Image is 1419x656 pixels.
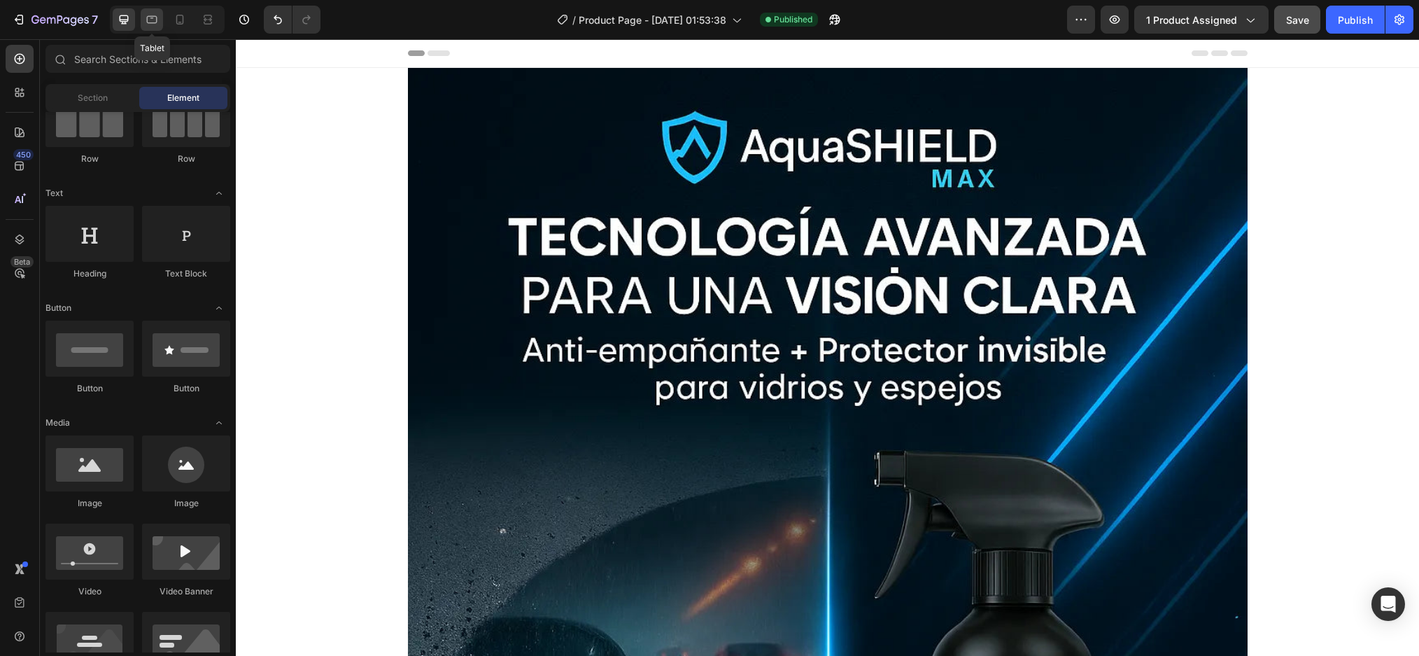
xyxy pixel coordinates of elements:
div: Button [45,382,134,395]
span: Element [167,92,199,104]
span: Toggle open [208,182,230,204]
span: 1 product assigned [1146,13,1237,27]
span: Save [1286,14,1309,26]
div: Publish [1338,13,1373,27]
span: Published [774,13,812,26]
div: Video Banner [142,585,230,598]
div: Undo/Redo [264,6,320,34]
span: Product Page - [DATE] 01:53:38 [579,13,726,27]
div: Button [142,382,230,395]
div: Video [45,585,134,598]
div: Row [142,153,230,165]
div: Text Block [142,267,230,280]
input: Search Sections & Elements [45,45,230,73]
button: 1 product assigned [1134,6,1269,34]
span: Text [45,187,63,200]
div: Image [45,497,134,510]
div: Heading [45,267,134,280]
div: Image [142,497,230,510]
div: Beta [10,256,34,267]
span: Section [78,92,108,104]
span: / [572,13,576,27]
button: Save [1274,6,1320,34]
iframe: Design area [236,39,1419,656]
span: Media [45,417,70,429]
div: 450 [13,149,34,160]
span: Toggle open [208,297,230,319]
div: Row [45,153,134,165]
div: Open Intercom Messenger [1371,587,1405,621]
span: Button [45,302,71,314]
p: 7 [92,11,98,28]
span: Toggle open [208,412,230,434]
button: 7 [6,6,104,34]
button: Publish [1326,6,1385,34]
